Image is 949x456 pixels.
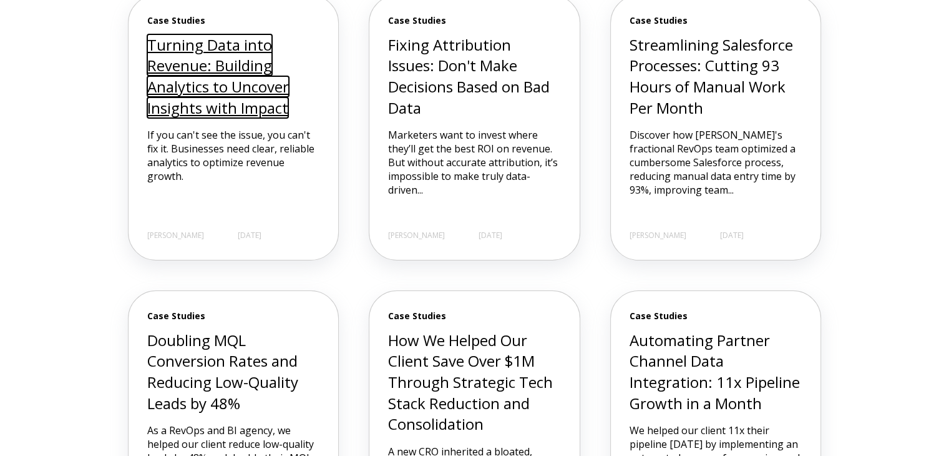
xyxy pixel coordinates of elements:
a: Fixing Attribution Issues: Don't Make Decisions Based on Bad Data [388,34,550,118]
span: Case Studies [147,14,320,27]
span: Case Studies [630,310,802,322]
span: Case Studies [388,14,561,27]
p: Marketers want to invest where they’ll get the best ROI on revenue. But without accurate attribut... [388,128,561,197]
span: [DATE] [479,230,502,241]
span: [DATE] [238,230,261,241]
a: Turning Data into Revenue: Building Analytics to Uncover Insights with Impact [147,34,289,118]
p: Discover how [PERSON_NAME]'s fractional RevOps team optimized a cumbersome Salesforce process, re... [630,128,802,197]
span: [DATE] [720,230,744,241]
span: Case Studies [630,14,802,27]
span: [PERSON_NAME] [147,230,204,241]
span: Case Studies [147,310,320,322]
a: Automating Partner Channel Data Integration: 11x Pipeline Growth in a Month [630,330,800,414]
span: [PERSON_NAME] [388,230,445,241]
a: Doubling MQL Conversion Rates and Reducing Low-Quality Leads by 48% [147,330,298,414]
a: Streamlining Salesforce Processes: Cutting 93 Hours of Manual Work Per Month [630,34,793,118]
a: How We Helped Our Client Save Over $1M Through Strategic Tech Stack Reduction and Consolidation [388,330,553,434]
p: If you can't see the issue, you can't fix it. Businesses need clear, reliable analytics to optimi... [147,128,320,183]
span: Case Studies [388,310,561,322]
span: [PERSON_NAME] [630,230,686,241]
